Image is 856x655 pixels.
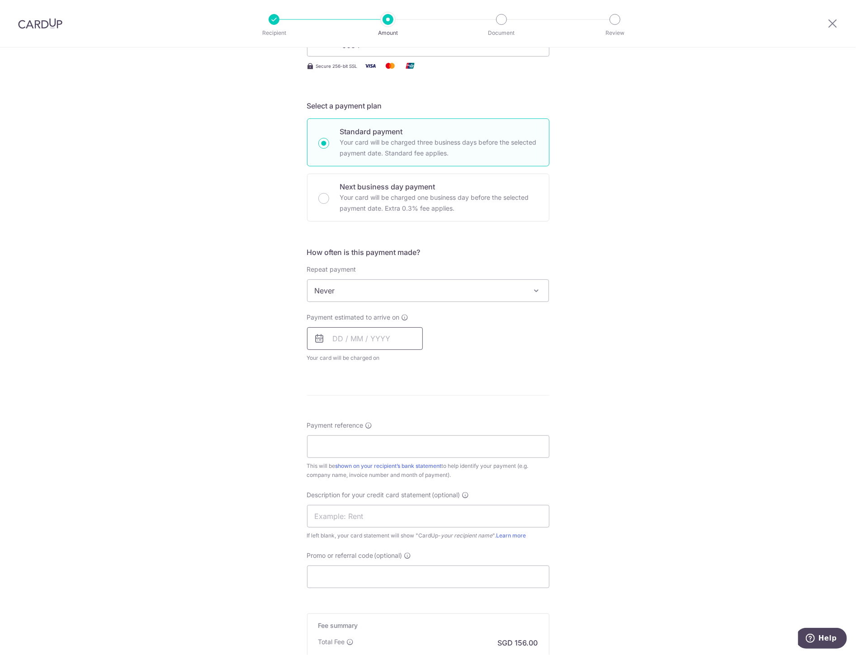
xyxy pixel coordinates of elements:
span: Never [307,280,549,302]
p: Your card will be charged one business day before the selected payment date. Extra 0.3% fee applies. [340,192,538,214]
i: your recipient name [441,532,493,539]
h5: Select a payment plan [307,100,549,111]
span: Payment estimated to arrive on [307,313,400,322]
h5: Fee summary [318,621,538,630]
span: Your card will be charged on [307,353,423,363]
div: This will be to help identify your payment (e.g. company name, invoice number and month of payment). [307,462,549,480]
p: Standard payment [340,126,538,137]
span: Secure 256-bit SSL [316,62,358,70]
h5: How often is this payment made? [307,247,549,258]
span: (optional) [432,490,460,499]
p: Amount [355,28,421,38]
p: Your card will be charged three business days before the selected payment date. Standard fee appl... [340,137,538,159]
a: Learn more [497,532,526,539]
img: Visa [361,60,379,71]
input: Example: Rent [307,505,549,528]
p: Next business day payment [340,181,538,192]
img: Mastercard [381,60,399,71]
input: DD / MM / YYYY [307,327,423,350]
p: Document [468,28,535,38]
img: CardUp [18,18,62,29]
p: SGD 156.00 [498,637,538,648]
p: Recipient [241,28,307,38]
p: Review [582,28,648,38]
div: If left blank, your card statement will show "CardUp- ". [307,531,549,540]
span: Never [307,279,549,302]
img: Union Pay [401,60,419,71]
a: shown on your recipient’s bank statement [336,462,442,469]
span: Payment reference [307,421,364,430]
label: Repeat payment [307,265,356,274]
span: (optional) [374,551,402,560]
iframe: Opens a widget where you can find more information [798,628,847,650]
span: Description for your credit card statement [307,490,431,499]
p: Total Fee [318,637,345,646]
span: Promo or referral code [307,551,374,560]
